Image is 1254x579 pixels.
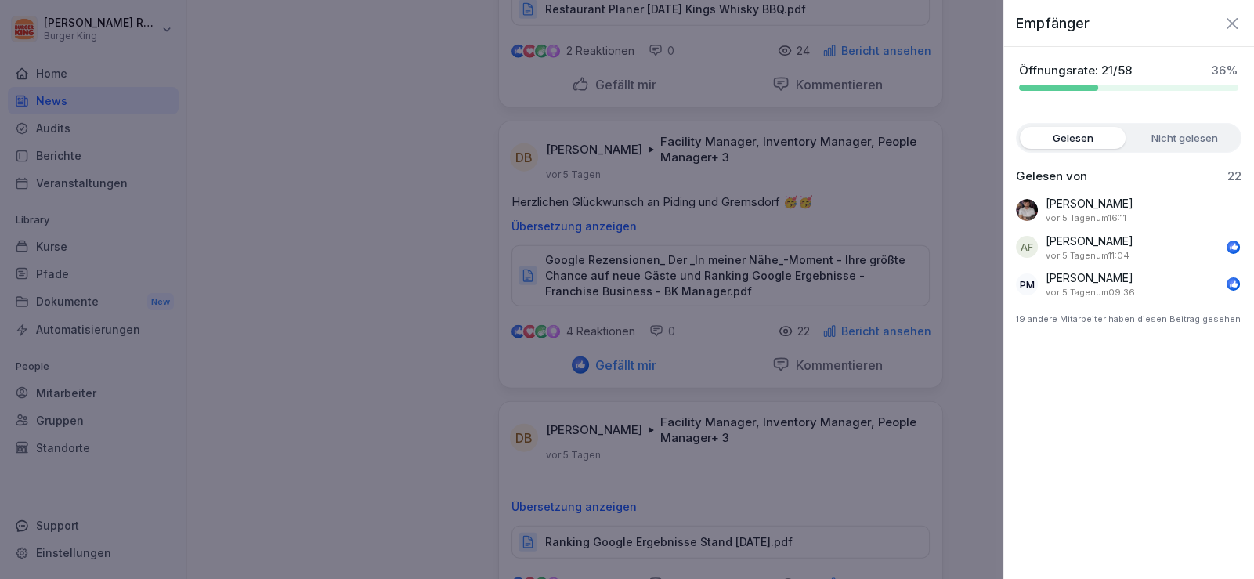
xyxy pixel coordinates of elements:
p: Gelesen von [1016,168,1087,184]
label: Nicht gelesen [1132,127,1238,149]
p: Öffnungsrate: 21/58 [1019,63,1132,78]
p: [PERSON_NAME] [1046,195,1133,212]
div: AF [1016,236,1038,258]
img: tw5tnfnssutukm6nhmovzqwr.png [1016,199,1038,221]
label: Gelesen [1020,127,1126,149]
img: like [1227,278,1240,291]
div: PM [1016,273,1038,295]
p: 17. September 2025 um 16:11 [1046,212,1126,225]
p: 17. September 2025 um 09:36 [1046,286,1135,299]
p: 36 % [1212,63,1238,78]
p: 17. September 2025 um 11:04 [1046,249,1129,262]
p: Empfänger [1016,13,1090,34]
p: [PERSON_NAME] [1046,233,1133,249]
img: like [1227,241,1240,253]
p: 22 [1227,168,1241,184]
p: [PERSON_NAME] [1046,270,1133,286]
p: 19 andere Mitarbeiter haben diesen Beitrag gesehen [1016,307,1241,332]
